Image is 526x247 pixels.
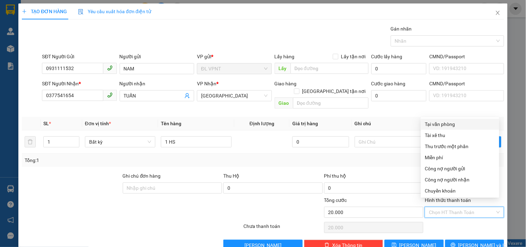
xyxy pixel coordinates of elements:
div: Người gửi [120,53,194,60]
div: Tại văn phòng [425,120,495,128]
li: (c) 2017 [58,33,95,42]
input: Cước lấy hàng [371,63,427,74]
span: [GEOGRAPHIC_DATA] tận nơi [300,87,369,95]
div: Cước gửi hàng sẽ được ghi vào công nợ của người gửi [421,163,499,174]
label: Hình thức thanh toán [425,197,471,203]
div: Chuyển khoản [425,187,495,195]
span: Giao [275,97,293,109]
label: Cước lấy hàng [371,54,403,59]
span: Lấy tận nơi [338,53,369,60]
div: SĐT Người Nhận [42,80,117,87]
div: Công nợ người nhận [425,176,495,184]
button: delete [25,136,36,147]
div: Công nợ người gửi [425,165,495,172]
input: Ghi chú đơn hàng [123,182,222,194]
span: Định lượng [250,121,274,126]
b: Gửi khách hàng [43,10,69,43]
div: Chưa thanh toán [243,222,323,235]
span: TẠO ĐƠN HÀNG [22,9,67,14]
div: SĐT Người Gửi [42,53,117,60]
input: VD: Bàn, Ghế [161,136,231,147]
input: Cước giao hàng [371,90,427,101]
span: VP Nhận [197,81,216,86]
span: Yêu cầu xuất hóa đơn điện tử [78,9,151,14]
input: Ghi Chú [355,136,425,147]
span: ĐL VPNT [201,63,267,74]
span: Đơn vị tính [85,121,111,126]
span: Bất kỳ [89,137,151,147]
th: Ghi chú [352,117,428,130]
span: SL [43,121,49,126]
div: Cước gửi hàng sẽ được ghi vào công nợ của người nhận [421,174,499,185]
img: icon [78,9,84,15]
b: Phúc An Express [9,45,36,90]
div: Miễn phí [425,154,495,161]
span: user-add [184,93,190,99]
span: Giá trị hàng [292,121,318,126]
div: Phí thu hộ [324,172,424,182]
span: plus [22,9,27,14]
div: Thu trước một phần [425,143,495,150]
b: [DOMAIN_NAME] [58,26,95,32]
span: Lấy [275,63,291,74]
div: VP gửi [197,53,271,60]
span: Tổng cước [324,197,347,203]
img: logo.jpg [75,9,92,25]
span: phone [107,65,113,71]
span: Tên hàng [161,121,181,126]
div: Tổng: 1 [25,156,204,164]
div: Người nhận [120,80,194,87]
div: Tài xế thu [425,131,495,139]
img: logo.jpg [9,9,43,43]
div: CMND/Passport [429,53,504,60]
span: Thu Hộ [223,173,239,179]
input: Dọc đường [291,63,369,74]
span: phone [107,92,113,98]
input: Dọc đường [293,97,369,109]
button: Close [488,3,508,23]
label: Cước giao hàng [371,81,406,86]
label: Gán nhãn [391,26,412,32]
span: Lấy hàng [275,54,295,59]
input: 0 [292,136,349,147]
label: Ghi chú đơn hàng [123,173,161,179]
div: CMND/Passport [429,80,504,87]
span: ĐL Quận 1 [201,91,267,101]
span: Giao hàng [275,81,297,86]
span: close [495,10,501,16]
